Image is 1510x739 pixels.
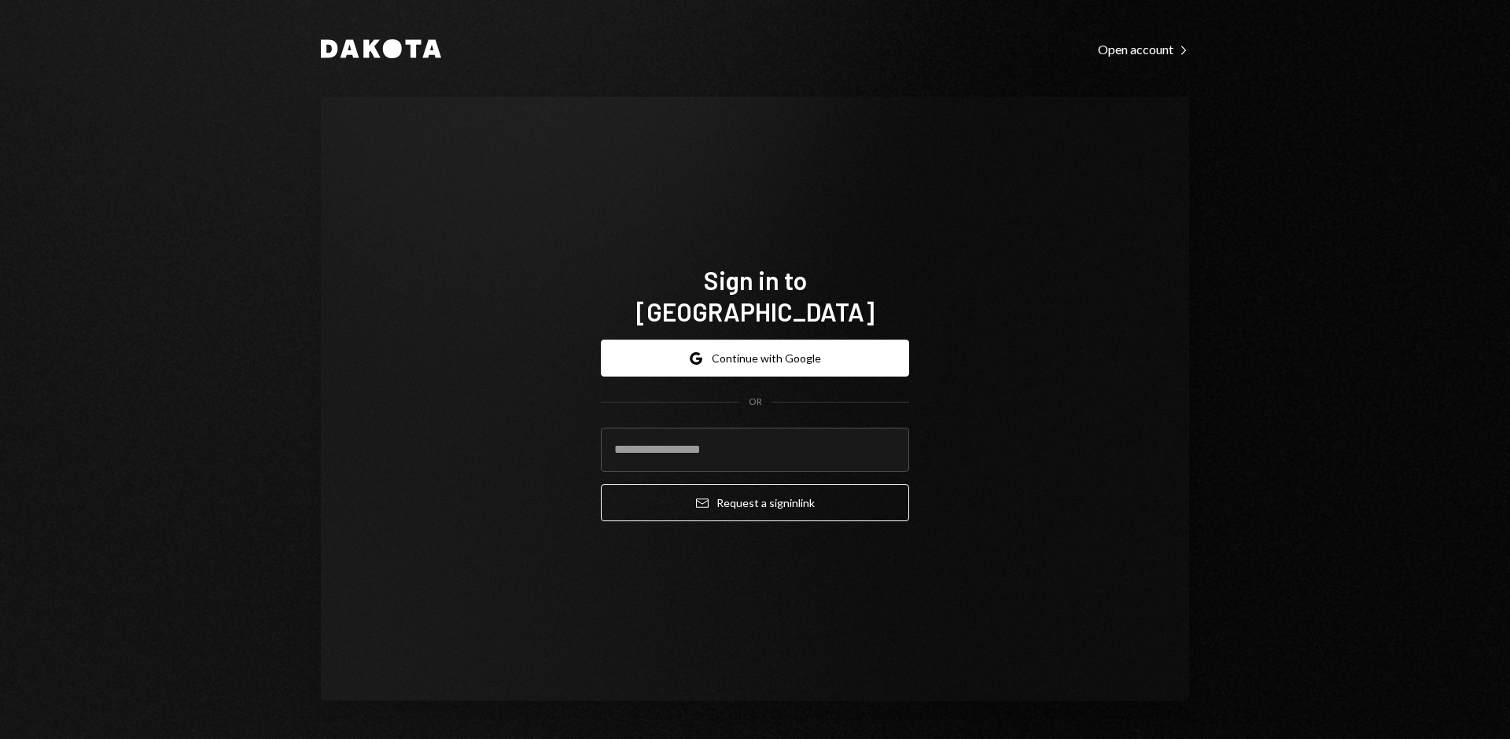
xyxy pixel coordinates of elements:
button: Request a signinlink [601,484,909,521]
a: Open account [1098,40,1189,57]
div: Open account [1098,42,1189,57]
div: OR [749,395,762,409]
h1: Sign in to [GEOGRAPHIC_DATA] [601,264,909,327]
button: Continue with Google [601,340,909,377]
